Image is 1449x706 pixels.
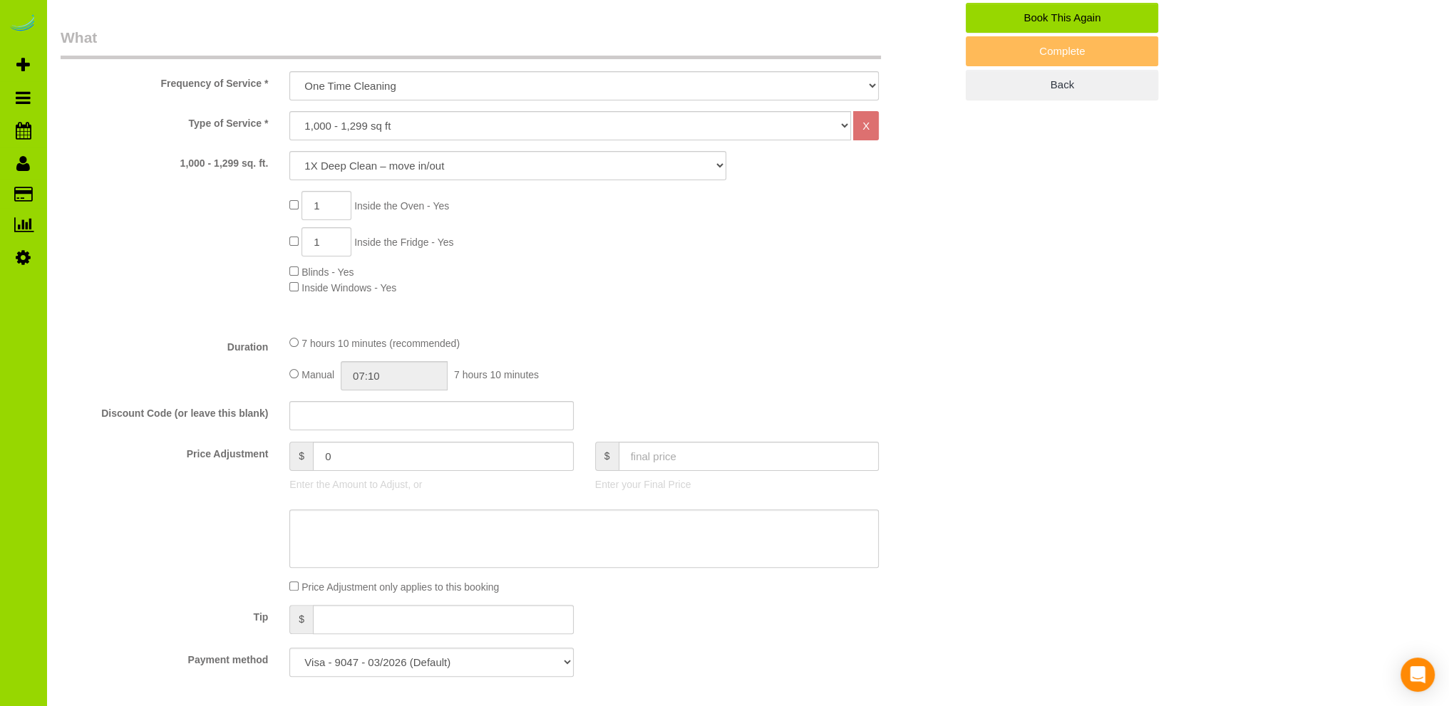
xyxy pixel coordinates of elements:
[50,151,279,170] label: 1,000 - 1,299 sq. ft.
[354,200,449,212] span: Inside the Oven - Yes
[289,477,573,492] p: Enter the Amount to Adjust, or
[50,442,279,461] label: Price Adjustment
[9,14,37,34] img: Automaid Logo
[454,369,539,380] span: 7 hours 10 minutes
[301,266,354,278] span: Blinds - Yes
[50,335,279,354] label: Duration
[301,282,396,294] span: Inside Windows - Yes
[354,237,453,248] span: Inside the Fridge - Yes
[966,3,1158,33] a: Book This Again
[301,581,499,593] span: Price Adjustment only applies to this booking
[50,111,279,130] label: Type of Service *
[50,401,279,420] label: Discount Code (or leave this blank)
[595,442,619,471] span: $
[289,605,313,634] span: $
[289,442,313,471] span: $
[50,605,279,624] label: Tip
[595,477,879,492] p: Enter your Final Price
[61,27,881,59] legend: What
[1401,658,1435,692] div: Open Intercom Messenger
[966,70,1158,100] a: Back
[619,442,880,471] input: final price
[50,71,279,90] label: Frequency of Service *
[301,338,460,349] span: 7 hours 10 minutes (recommended)
[50,648,279,667] label: Payment method
[301,369,334,380] span: Manual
